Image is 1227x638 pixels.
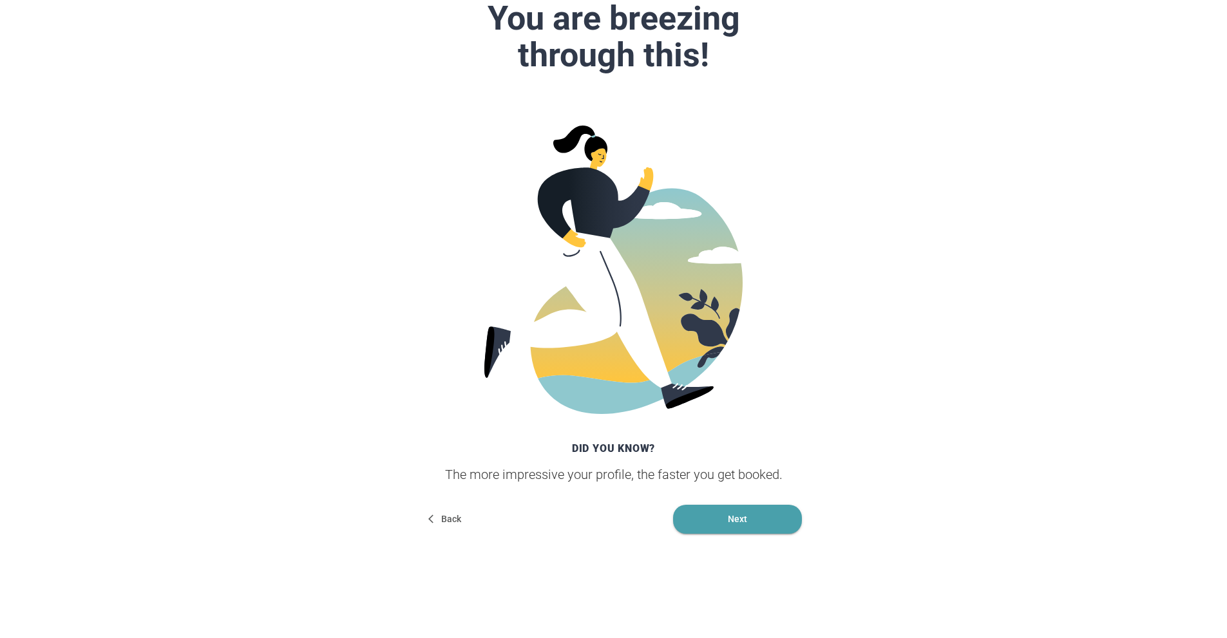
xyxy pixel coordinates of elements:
div: The more impressive your profile, the faster you get booked. [421,466,807,483]
div: Did you know? [421,435,807,461]
button: Back [426,505,467,534]
button: Next [673,505,802,534]
img: Breezing [484,126,743,414]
